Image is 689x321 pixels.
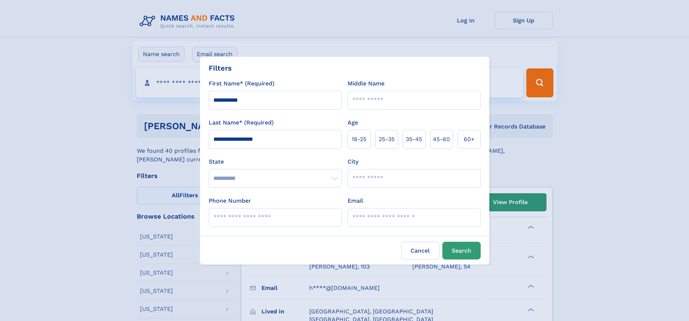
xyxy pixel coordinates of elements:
[379,135,395,144] span: 25‑35
[348,118,358,127] label: Age
[442,242,481,259] button: Search
[209,157,342,166] label: State
[209,79,275,88] label: First Name* (Required)
[433,135,450,144] span: 45‑60
[401,242,439,259] label: Cancel
[406,135,422,144] span: 35‑45
[209,197,251,205] label: Phone Number
[352,135,366,144] span: 18‑25
[209,118,274,127] label: Last Name* (Required)
[348,197,363,205] label: Email
[348,79,384,88] label: Middle Name
[348,157,358,166] label: City
[464,135,475,144] span: 60+
[209,63,232,73] div: Filters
